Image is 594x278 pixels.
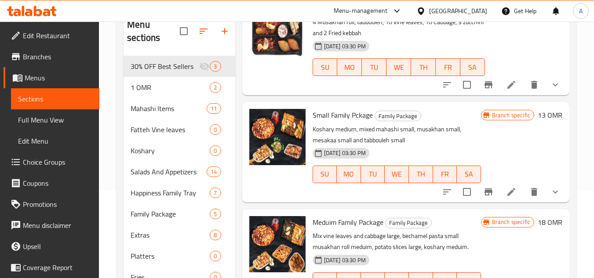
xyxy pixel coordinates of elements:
span: TU [365,61,383,74]
span: SA [460,168,477,181]
span: FR [437,168,454,181]
a: Full Menu View [11,109,99,130]
span: Family Package [386,218,431,228]
div: items [210,124,221,135]
button: FR [436,58,460,76]
span: 14 [207,168,220,176]
span: TU [364,168,382,181]
button: TU [361,166,385,183]
div: Koshary0 [124,140,235,161]
span: Family Package [375,111,421,121]
div: Koshary [131,145,210,156]
div: Family Package5 [124,203,235,224]
span: WE [390,61,408,74]
button: delete [524,74,545,95]
button: Add section [214,21,235,42]
div: items [210,209,221,219]
span: Mahashi Items [131,103,207,114]
div: items [207,103,221,114]
button: WE [386,58,411,76]
button: TH [409,166,433,183]
div: Family Package [385,218,432,228]
span: Branches [23,51,92,62]
span: Fatteh Vine leaves [131,124,210,135]
button: SA [460,58,485,76]
p: Mix vine leaves and cabbage large, bechamel pasta small musakhan roll meduim, potato slices large... [313,231,481,253]
a: Edit menu item [506,187,517,197]
button: SU [313,58,338,76]
span: Coverage Report [23,262,92,273]
span: 1 OMR [131,82,210,93]
svg: Show Choices [550,79,561,90]
button: TU [362,58,386,76]
div: Happiness Family Tray7 [124,182,235,203]
div: items [210,61,221,72]
span: Platters [131,251,210,261]
a: Sections [11,88,99,109]
span: 2 [210,83,220,92]
div: items [210,82,221,93]
span: Sort sections [193,21,214,42]
span: FR [439,61,457,74]
span: Choice Groups [23,157,92,167]
div: Happiness Family Tray [131,188,210,198]
span: Menu disclaimer [23,220,92,231]
span: Menus [25,72,92,83]
button: Branch-specific-item [478,181,499,202]
span: [DATE] 03:30 PM [321,42,369,51]
div: items [207,166,221,177]
img: Small Family Pckage [249,109,306,165]
a: Coverage Report [4,257,99,278]
span: Select to update [458,76,476,94]
button: show more [545,74,566,95]
img: Meduim Family Package [249,216,306,272]
div: Salads And Appetizers14 [124,161,235,182]
h2: Menu sections [127,18,179,44]
button: Branch-specific-item [478,74,499,95]
span: 0 [210,252,220,260]
span: TH [415,61,432,74]
span: SU [317,61,334,74]
div: items [210,145,221,156]
span: Family Package [131,209,210,219]
div: items [210,188,221,198]
h6: 13 OMR [538,109,562,121]
div: items [210,230,221,240]
span: WE [388,168,405,181]
div: Fatteh Vine leaves0 [124,119,235,140]
p: 4 Musakhan roll, tabbouleh, 10 vine leaves, 10 Cabbage, 3 zucchini and 2 Fried kebbah [313,17,485,39]
span: Meduim Family Package [313,216,383,229]
span: 0 [210,126,220,134]
a: Menus [4,67,99,88]
a: Promotions [4,194,99,215]
button: sort-choices [437,181,458,202]
button: SU [313,166,337,183]
span: 30% OFF Best Sellers [131,61,199,72]
span: Coupons [23,178,92,188]
button: SA [457,166,481,183]
span: [DATE] 03:30 PM [321,256,369,264]
span: 11 [207,105,220,113]
div: Platters0 [124,246,235,267]
span: Full Menu View [18,115,92,125]
span: 7 [210,189,220,197]
a: Edit Menu [11,130,99,152]
span: 0 [210,147,220,155]
span: Select to update [458,183,476,201]
span: SU [317,168,334,181]
span: 3 [210,62,220,71]
a: Edit Restaurant [4,25,99,46]
a: Branches [4,46,99,67]
button: TH [411,58,436,76]
div: [GEOGRAPHIC_DATA] [429,6,487,16]
span: Branch specific [488,218,534,226]
img: Special Dar Al Mahashi Meal [249,2,306,58]
span: Edit Menu [18,136,92,146]
span: A [579,6,583,16]
p: Koshary medium, mixed mahashi small, musakhan small, mesakaa small and tabbouleh small [313,124,481,146]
